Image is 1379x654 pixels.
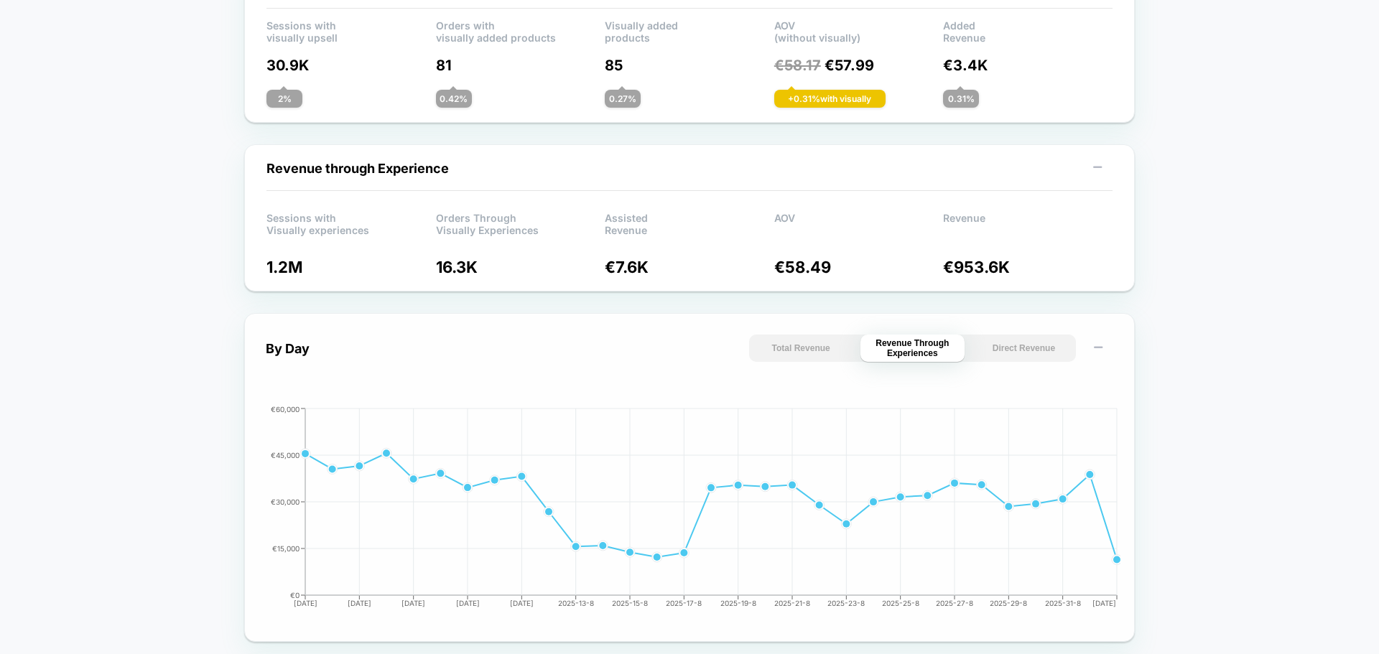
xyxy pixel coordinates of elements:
[827,599,865,607] tspan: 2025-23-8
[266,19,436,41] p: Sessions with visually upsell
[266,341,310,356] div: By Day
[294,599,317,607] tspan: [DATE]
[290,591,300,599] tspan: €0
[882,599,919,607] tspan: 2025-25-8
[271,497,300,506] tspan: €30,000
[271,451,300,459] tspan: €45,000
[774,258,944,276] p: € 58.49
[720,599,756,607] tspan: 2025-19-8
[266,161,449,176] span: Revenue through Experience
[605,90,641,108] div: 0.27 %
[558,599,594,607] tspan: 2025-13-8
[605,258,774,276] p: € 7.6K
[972,335,1076,362] button: Direct Revenue
[749,335,853,362] button: Total Revenue
[605,19,774,41] p: Visually added products
[774,212,944,233] p: AOV
[436,90,472,108] div: 0.42 %
[456,599,480,607] tspan: [DATE]
[860,335,965,362] button: Revenue Through Experiences
[774,57,944,74] p: € 57.99
[266,212,436,233] p: Sessions with Visually experiences
[348,599,371,607] tspan: [DATE]
[272,544,300,553] tspan: €15,000
[612,599,648,607] tspan: 2025-15-8
[605,57,774,74] p: 85
[436,212,605,233] p: Orders Through Visually Experiences
[774,19,944,41] p: AOV (without visually)
[436,57,605,74] p: 81
[943,57,1113,74] p: € 3.4K
[774,57,821,74] span: € 58.17
[266,90,302,108] div: 2 %
[774,599,810,607] tspan: 2025-21-8
[943,258,1113,276] p: € 953.6K
[510,599,534,607] tspan: [DATE]
[266,57,436,74] p: 30.9K
[271,405,300,414] tspan: €60,000
[936,599,973,607] tspan: 2025-27-8
[436,19,605,41] p: Orders with visually added products
[266,258,436,276] p: 1.2M
[605,212,774,233] p: Assisted Revenue
[401,599,425,607] tspan: [DATE]
[1045,599,1081,607] tspan: 2025-31-8
[1092,599,1116,607] tspan: [DATE]
[990,599,1027,607] tspan: 2025-29-8
[943,19,1113,41] p: Added Revenue
[774,90,886,108] div: + 0.31 % with visually
[943,212,1113,233] p: Revenue
[666,599,702,607] tspan: 2025-17-8
[436,258,605,276] p: 16.3K
[943,90,979,108] div: 0.31 %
